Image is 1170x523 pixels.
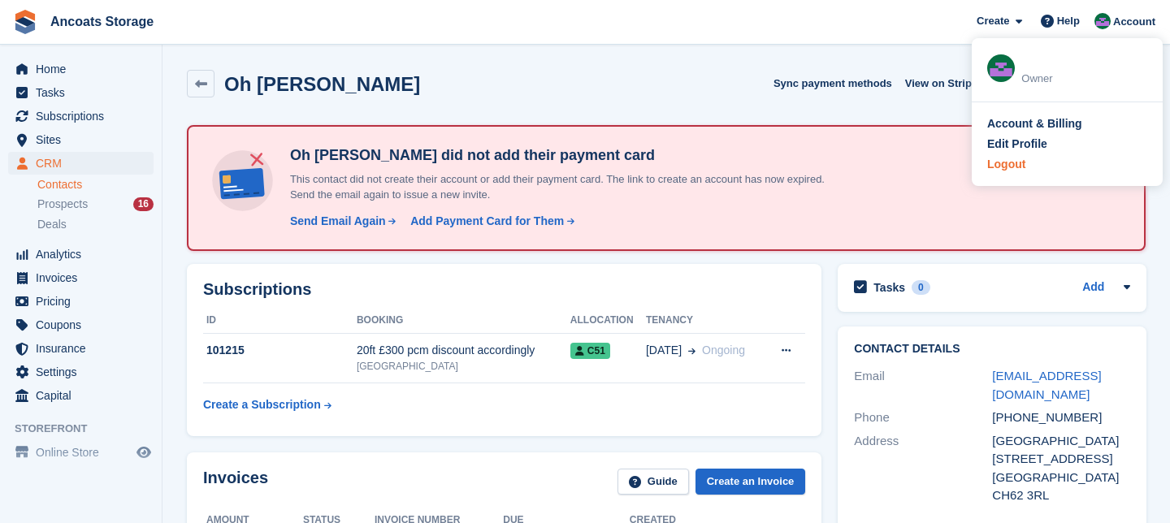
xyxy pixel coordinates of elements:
div: Add Payment Card for Them [410,213,564,230]
span: Settings [36,361,133,383]
div: Phone [854,408,992,427]
span: Ongoing [702,344,745,357]
div: Send Email Again [290,213,386,230]
a: Preview store [134,443,154,462]
span: Create [977,13,1009,29]
a: menu [8,313,154,336]
div: Account & Billing [987,115,1082,132]
h2: Invoices [203,469,268,495]
div: 0 [912,280,930,295]
span: Pricing [36,290,133,313]
h2: Subscriptions [203,280,805,299]
div: CH62 3RL [992,486,1130,505]
span: Coupons [36,313,133,336]
h2: Tasks [873,280,905,295]
div: Create a Subscription [203,396,321,413]
a: Edit Profile [987,136,1147,153]
h4: Oh [PERSON_NAME] did not add their payment card [284,146,852,165]
div: Email [854,367,992,404]
span: Prospects [37,197,88,212]
span: Online Store [36,441,133,464]
a: menu [8,58,154,80]
span: CRM [36,152,133,175]
div: Logout [987,156,1025,173]
div: 16 [133,197,154,211]
img: no-card-linked-e7822e413c904bf8b177c4d89f31251c4716f9871600ec3ca5bfc59e148c83f4.svg [208,146,277,215]
a: menu [8,128,154,151]
div: [GEOGRAPHIC_DATA][STREET_ADDRESS] [992,432,1130,469]
a: menu [8,105,154,128]
span: Insurance [36,337,133,360]
a: menu [8,337,154,360]
span: Subscriptions [36,105,133,128]
span: Sites [36,128,133,151]
h2: Contact Details [854,343,1130,356]
img: stora-icon-8386f47178a22dfd0bd8f6a31ec36ba5ce8667c1dd55bd0f319d3a0aa187defe.svg [13,10,37,34]
a: Create a Subscription [203,390,331,420]
a: menu [8,152,154,175]
a: Account & Billing [987,115,1147,132]
div: 101215 [203,342,357,359]
a: menu [8,81,154,104]
div: Edit Profile [987,136,1047,153]
p: This contact did not create their account or add their payment card. The link to create an accoun... [284,171,852,203]
span: View on Stripe [905,76,977,92]
div: Address [854,432,992,505]
a: Create an Invoice [695,469,806,495]
button: Sync payment methods [773,70,892,97]
a: [EMAIL_ADDRESS][DOMAIN_NAME] [992,369,1101,401]
span: Home [36,58,133,80]
a: Contacts [37,177,154,192]
a: Add Payment Card for Them [404,213,576,230]
a: Guide [617,469,689,495]
a: menu [8,243,154,266]
div: [PHONE_NUMBER] [992,408,1130,427]
span: Help [1057,13,1080,29]
a: menu [8,266,154,289]
a: menu [8,290,154,313]
a: Prospects 16 [37,196,154,213]
span: Deals [37,217,67,232]
span: Analytics [36,243,133,266]
span: Storefront [15,421,162,437]
div: [GEOGRAPHIC_DATA] [357,359,570,374]
a: Add [1082,279,1104,297]
a: menu [8,361,154,383]
span: Account [1113,14,1155,30]
span: Tasks [36,81,133,104]
div: 20ft £300 pcm discount accordingly [357,342,570,359]
th: Tenancy [646,308,765,334]
h2: Oh [PERSON_NAME] [224,73,420,95]
a: menu [8,441,154,464]
a: Deals [37,216,154,233]
span: Invoices [36,266,133,289]
a: Logout [987,156,1147,173]
th: Allocation [570,308,646,334]
div: [GEOGRAPHIC_DATA] [992,469,1130,487]
span: [DATE] [646,342,682,359]
span: C51 [570,343,610,359]
a: Ancoats Storage [44,8,160,35]
span: Capital [36,384,133,407]
a: menu [8,384,154,407]
th: Booking [357,308,570,334]
a: View on Stripe [899,70,997,97]
th: ID [203,308,357,334]
div: Owner [1021,71,1147,87]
